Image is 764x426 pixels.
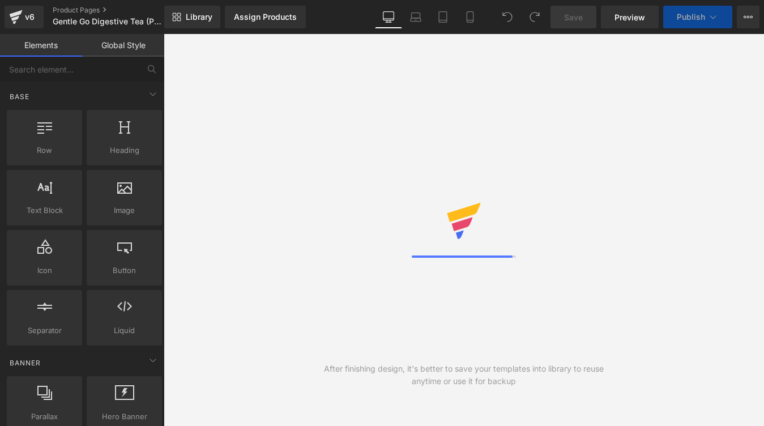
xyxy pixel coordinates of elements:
[429,6,456,28] a: Tablet
[564,11,583,23] span: Save
[523,6,546,28] button: Redo
[10,325,79,336] span: Separator
[677,12,705,22] span: Publish
[663,6,732,28] button: Publish
[456,6,484,28] a: Mobile
[53,6,183,15] a: Product Pages
[5,6,44,28] a: v6
[234,12,297,22] div: Assign Products
[23,10,37,24] div: v6
[90,205,159,216] span: Image
[82,34,164,57] a: Global Style
[90,325,159,336] span: Liquid
[90,265,159,276] span: Button
[10,411,79,423] span: Parallax
[10,265,79,276] span: Icon
[8,91,31,102] span: Base
[10,144,79,156] span: Row
[737,6,759,28] button: More
[402,6,429,28] a: Laptop
[496,6,519,28] button: Undo
[10,205,79,216] span: Text Block
[90,144,159,156] span: Heading
[53,17,161,26] span: Gentle Go Digestive Tea (Post Meal Bloat)
[314,363,614,387] div: After finishing design, it's better to save your templates into library to reuse anytime or use i...
[375,6,402,28] a: Desktop
[601,6,659,28] a: Preview
[90,411,159,423] span: Hero Banner
[186,12,212,22] span: Library
[614,11,645,23] span: Preview
[8,357,42,368] span: Banner
[164,6,220,28] a: New Library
